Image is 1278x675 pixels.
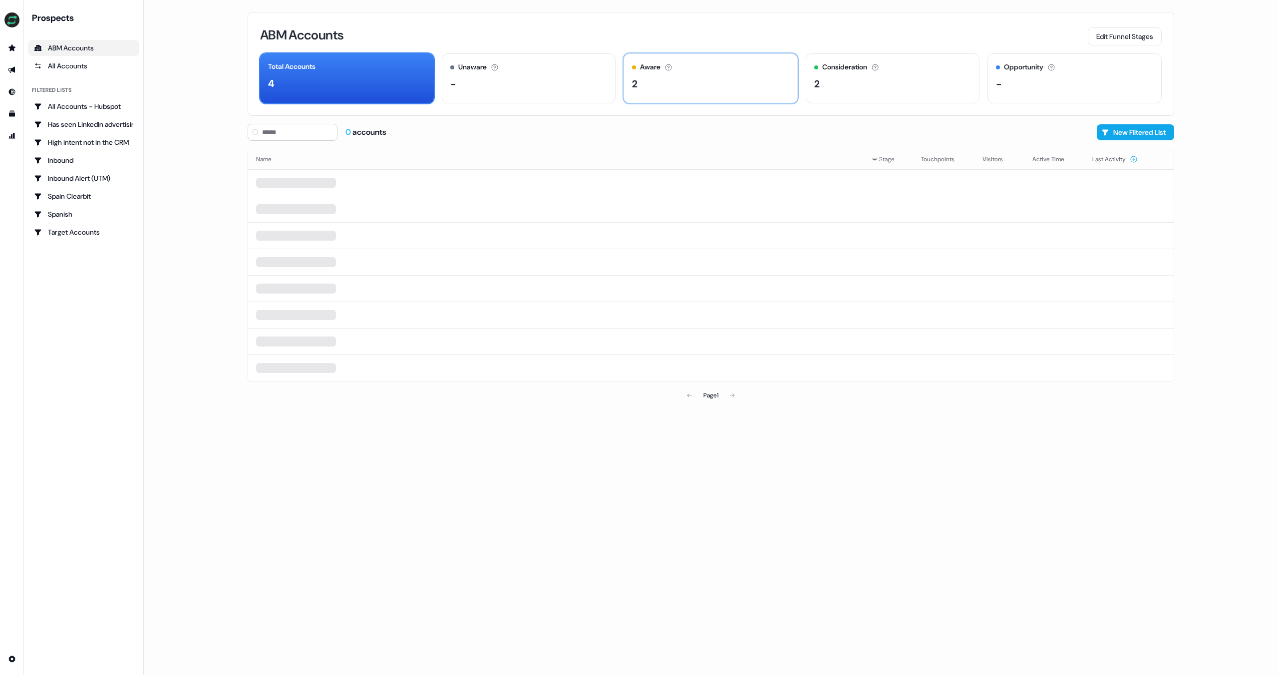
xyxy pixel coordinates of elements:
[1097,124,1174,140] button: New Filtered List
[996,76,1002,91] div: -
[4,651,20,667] a: Go to integrations
[260,28,343,41] h3: ABM Accounts
[34,155,133,165] div: Inbound
[28,152,139,168] a: Go to Inbound
[1032,150,1076,168] button: Active Time
[814,76,820,91] div: 2
[4,128,20,144] a: Go to attribution
[4,62,20,78] a: Go to outbound experience
[34,209,133,219] div: Spanish
[268,76,275,91] div: 4
[34,173,133,183] div: Inbound Alert (UTM)
[32,86,71,94] div: Filtered lists
[268,61,316,72] div: Total Accounts
[640,62,660,72] div: Aware
[28,170,139,186] a: Go to Inbound Alert (UTM)
[34,119,133,129] div: Has seen LinkedIn advertising ✅
[822,62,867,72] div: Consideration
[28,224,139,240] a: Go to Target Accounts
[345,127,386,138] div: accounts
[921,150,966,168] button: Touchpoints
[1092,150,1138,168] button: Last Activity
[871,154,905,164] div: Stage
[28,188,139,204] a: Go to Spain Clearbit
[28,116,139,132] a: Go to Has seen LinkedIn advertising ✅
[703,390,718,400] div: Page 1
[34,191,133,201] div: Spain Clearbit
[1088,27,1162,45] button: Edit Funnel Stages
[4,40,20,56] a: Go to prospects
[34,137,133,147] div: High intent not in the CRM
[1004,62,1043,72] div: Opportunity
[34,227,133,237] div: Target Accounts
[4,106,20,122] a: Go to templates
[4,84,20,100] a: Go to Inbound
[28,98,139,114] a: Go to All Accounts - Hubspot
[28,134,139,150] a: Go to High intent not in the CRM
[28,40,139,56] a: ABM Accounts
[982,150,1015,168] button: Visitors
[28,206,139,222] a: Go to Spanish
[32,12,139,24] div: Prospects
[458,62,487,72] div: Unaware
[28,58,139,74] a: All accounts
[450,76,456,91] div: -
[34,101,133,111] div: All Accounts - Hubspot
[34,61,133,71] div: All Accounts
[345,127,352,137] span: 0
[248,149,863,169] th: Name
[632,76,638,91] div: 2
[34,43,133,53] div: ABM Accounts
